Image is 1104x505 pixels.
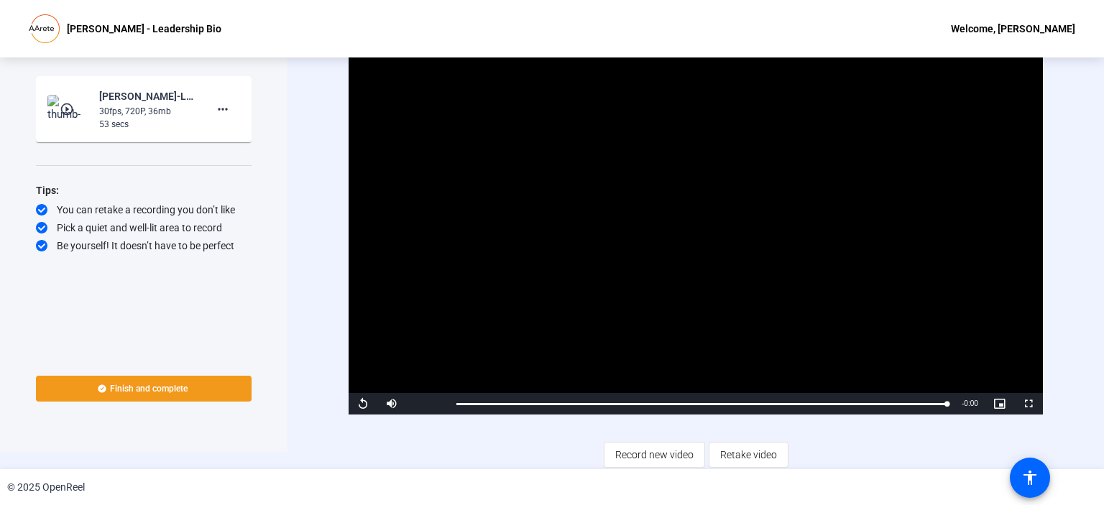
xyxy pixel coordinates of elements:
div: Tips: [36,182,252,199]
div: 53 secs [99,118,195,131]
span: Finish and complete [110,383,188,394]
span: Retake video [720,441,777,468]
button: Fullscreen [1014,393,1043,414]
div: © 2025 OpenReel [7,480,85,495]
mat-icon: accessibility [1021,469,1039,486]
mat-icon: play_circle_outline [60,102,77,116]
span: - [962,399,964,407]
div: Pick a quiet and well-lit area to record [36,221,252,235]
span: Record new video [615,441,694,468]
p: [PERSON_NAME] - Leadership Bio [67,20,221,37]
div: Welcome, [PERSON_NAME] [951,20,1075,37]
button: Finish and complete [36,376,252,402]
button: Replay [349,393,377,414]
img: OpenReel logo [29,14,60,43]
button: Retake video [709,442,788,468]
button: Mute [377,393,406,414]
mat-icon: more_horiz [214,101,231,118]
div: 30fps, 720P, 36mb [99,105,195,118]
span: 0:00 [964,399,977,407]
img: thumb-nail [47,95,90,124]
button: Record new video [604,442,705,468]
button: Picture-in-Picture [985,393,1014,414]
div: You can retake a recording you don’t like [36,203,252,217]
div: [PERSON_NAME]-Leadership Bio Videos - AArete Brand -Ph-[PERSON_NAME] - Leadership Bio-17570418868... [99,88,195,105]
div: Progress Bar [456,403,947,405]
div: Video Player [349,24,1043,414]
div: Be yourself! It doesn’t have to be perfect [36,238,252,253]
